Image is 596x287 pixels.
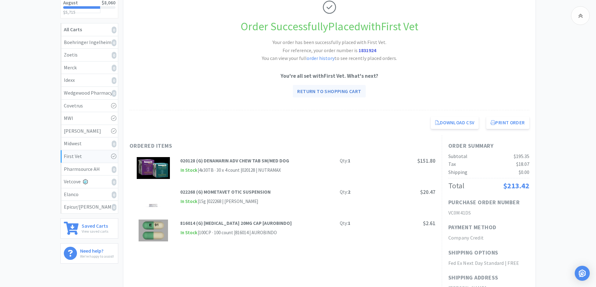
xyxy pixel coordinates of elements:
i: 0 [112,77,116,84]
a: Wedgewood Pharmacy0 [61,87,118,100]
div: Total [448,180,464,192]
span: For reference, your order number is [283,47,376,53]
h1: Order Summary [448,141,529,151]
h1: Shipping Options [448,248,498,257]
i: 0 [112,179,116,186]
span: $151.80 [417,157,436,164]
div: Zoetis [64,51,115,59]
h1: Payment Method [448,223,497,232]
h2: August [63,0,78,5]
h6: Saved Carts [82,222,108,228]
h1: Shipping Address [448,273,498,282]
a: Merck0 [61,62,118,74]
p: You're all set with First Vet . What's next? [130,72,529,80]
a: Saved CartsView saved carts [60,218,118,239]
button: Print Order [486,116,529,129]
strong: 020128 (G) DENAMARIN ADV CHEW TAB SM/MED DOG [180,158,289,164]
a: Epicur/[PERSON_NAME]0 [61,201,118,213]
a: Pharmsource AH0 [61,163,118,176]
div: Covetrus [64,102,115,110]
div: [PERSON_NAME] [64,127,115,135]
i: 0 [112,204,116,211]
div: | 020128 | NUTRAMAX [240,166,281,174]
span: $5,715 [63,9,75,15]
p: We're happy to assist! [80,253,114,259]
div: | 816014 | AUROBINDO [233,229,277,236]
img: full [142,188,164,210]
div: Wedgewood Pharmacy [64,89,115,97]
span: In Stock [180,166,198,174]
i: 0 [112,191,116,198]
i: 0 [112,65,116,72]
h2: Fed Ex Next Day Standard | FREE [448,259,529,267]
div: Midwest [64,140,115,148]
span: In Stock [180,229,198,237]
a: Idexx0 [61,74,118,87]
span: In Stock [180,198,198,205]
span: $0.00 [519,169,529,175]
a: Zoetis0 [61,49,118,62]
img: full [139,220,168,241]
h2: Company Credit [448,234,529,242]
a: Boehringer Ingelheim0 [61,36,118,49]
div: | 022268 | [PERSON_NAME] [206,198,258,205]
div: Shipping [448,168,467,176]
div: Vetcove [64,178,115,186]
i: 0 [112,166,116,173]
a: First Vet [61,150,118,163]
h2: VC0M41DS [448,209,529,217]
i: 0 [112,141,116,147]
strong: All Carts [64,26,82,32]
div: Tax [448,160,456,168]
img: full [137,157,170,179]
p: View saved carts [82,228,108,234]
h1: Purchase Order Number [448,198,520,207]
h1: Order Successfully Placed with First Vet [130,17,529,36]
h6: Need help? [80,247,114,253]
div: First Vet [64,152,115,161]
a: order history [307,55,334,61]
strong: 022268 (G) MOMETAVET OTIC SUSPENSION [180,189,271,195]
a: Covetrus [61,100,118,112]
span: $213.42 [503,181,529,191]
i: 0 [112,90,116,97]
a: Vetcove0 [61,176,118,188]
span: | 15g [198,198,206,204]
div: Open Intercom Messenger [575,266,590,281]
div: Qty: [340,188,350,196]
h1: Ordered Items [130,141,317,151]
div: Qty: [340,220,350,227]
i: 0 [112,52,116,59]
a: Elanco0 [61,188,118,201]
a: Download CSV [431,116,479,129]
strong: 816014 (G) [MEDICAL_DATA] 20MG CAP [AUROBINDO] [180,220,292,226]
strong: 2 [348,189,350,195]
strong: 1831924 [359,47,376,53]
span: $2.61 [423,220,436,227]
div: Merck [64,64,115,72]
a: Return to Shopping Cart [293,85,365,97]
a: MWI [61,112,118,125]
span: | 100CP · 100 count [198,230,233,235]
span: $195.35 [514,153,529,159]
div: MWI [64,114,115,122]
a: [PERSON_NAME] [61,125,118,138]
div: Subtotal [448,152,467,161]
a: All Carts0 [61,23,118,36]
div: Elanco [64,191,115,199]
a: Midwest0 [61,137,118,150]
i: 0 [112,27,116,33]
span: $20.47 [420,189,436,195]
div: Boehringer Ingelheim [64,38,115,47]
div: Pharmsource AH [64,165,115,173]
strong: 1 [348,220,350,226]
div: Epicur/[PERSON_NAME] [64,203,115,211]
div: Qty: [340,157,350,165]
span: | 4x30TB · 30 x 4 count [198,167,240,173]
i: 0 [112,39,116,46]
h2: Your order has been successfully placed with First Vet. You can view your full to see recently pl... [236,38,423,62]
div: Idexx [64,76,115,84]
strong: 1 [348,158,350,164]
span: $18.07 [516,161,529,167]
